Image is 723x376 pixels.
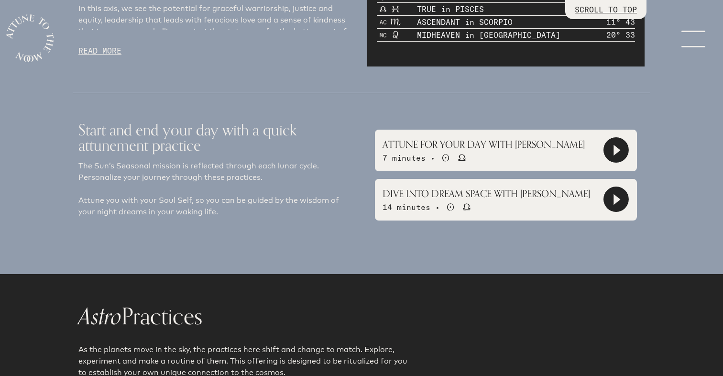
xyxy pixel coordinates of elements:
p: 20° 33 [606,29,635,41]
span: 14 minutes • [383,202,440,212]
p: 11° 43 [606,16,635,28]
span: Astro [78,298,121,336]
p: ASCENDANT in SCORPIO [417,16,513,28]
p: SCROLL TO TOP [575,4,637,15]
p: DIVE INTO DREAM SPACE WITH [PERSON_NAME] [383,187,590,201]
h1: Practices [78,305,645,329]
p: TRUE in PISCES [417,3,484,15]
p: MIDHEAVEN in [GEOGRAPHIC_DATA] [417,29,560,41]
span: 7 minutes • [383,153,435,163]
h1: Start and end your day with a quick attunement practice [78,114,356,160]
p: The Sun’s Seasonal mission is reflected through each lunar cycle. Personalize your journey throug... [78,160,356,218]
p: ATTUNE FOR YOUR DAY WITH [PERSON_NAME] [383,137,585,152]
p: In this axis, we see the potential for graceful warriorship, justice and equity, leadership that ... [78,3,356,49]
p: READ MORE [78,45,356,56]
